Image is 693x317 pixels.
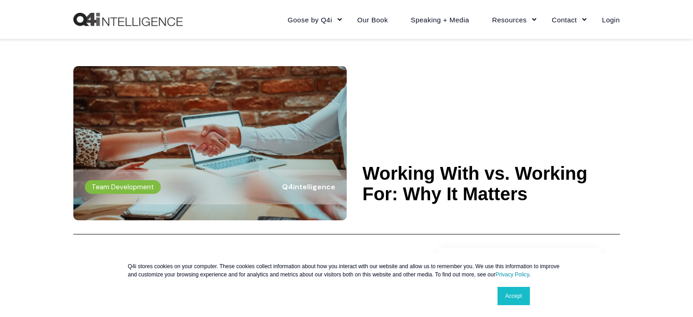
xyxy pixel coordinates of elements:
[73,13,183,26] img: Q4intelligence, LLC logo
[363,163,620,204] h1: Working With vs. Working For: Why It Matters
[128,262,565,279] p: Q4i stores cookies on your computer. These cookies collect information about how you interact wit...
[73,66,347,220] img: Concept of working together. Two people shaking hands.
[495,271,529,278] a: Privacy Policy
[85,180,161,194] label: Team Development
[282,182,335,192] span: Q4intelligence
[498,287,530,305] a: Accept
[73,13,183,26] a: Back to Home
